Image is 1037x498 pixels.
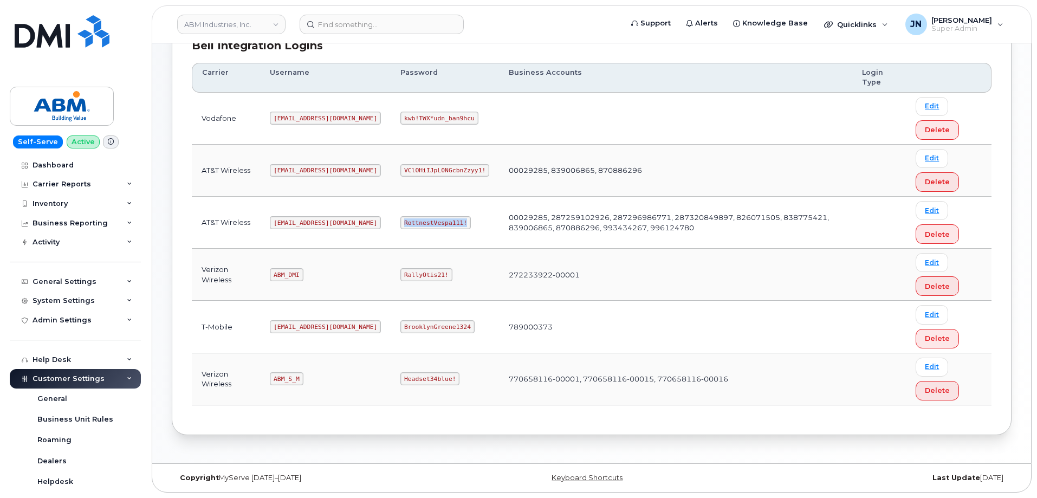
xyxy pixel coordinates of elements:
code: [EMAIL_ADDRESS][DOMAIN_NAME] [270,164,381,177]
code: RottnestVespa111! [400,216,471,229]
th: Username [260,63,391,93]
a: Edit [916,253,948,272]
span: JN [910,18,922,31]
a: Edit [916,97,948,116]
code: kwb!TWX*udn_ban9hcu [400,112,478,125]
th: Login Type [852,63,906,93]
code: Headset34blue! [400,372,459,385]
span: Alerts [695,18,718,29]
code: [EMAIL_ADDRESS][DOMAIN_NAME] [270,216,381,229]
strong: Last Update [932,474,980,482]
span: Delete [925,385,950,396]
div: Bell Integration Logins [192,38,991,54]
input: Find something... [300,15,464,34]
td: T-Mobile [192,301,260,353]
button: Delete [916,276,959,296]
td: 789000373 [499,301,852,353]
code: [EMAIL_ADDRESS][DOMAIN_NAME] [270,112,381,125]
a: Edit [916,201,948,220]
th: Password [391,63,499,93]
a: Edit [916,305,948,324]
button: Delete [916,381,959,400]
td: Verizon Wireless [192,353,260,405]
td: 770658116-00001, 770658116-00015, 770658116-00016 [499,353,852,405]
span: Knowledge Base [742,18,808,29]
td: 00029285, 839006865, 870886296 [499,145,852,197]
code: BrooklynGreene1324 [400,320,474,333]
a: Support [624,12,678,34]
span: Delete [925,281,950,292]
code: ABM_S_M [270,372,303,385]
span: Delete [925,333,950,344]
span: Delete [925,125,950,135]
button: Delete [916,172,959,192]
code: RallyOtis21! [400,268,452,281]
th: Carrier [192,63,260,93]
a: ABM Industries, Inc. [177,15,286,34]
a: Alerts [678,12,725,34]
a: Knowledge Base [725,12,815,34]
a: Edit [916,149,948,168]
span: Support [640,18,671,29]
div: Quicklinks [816,14,896,35]
td: Verizon Wireless [192,249,260,301]
td: AT&T Wireless [192,197,260,249]
strong: Copyright [180,474,219,482]
th: Business Accounts [499,63,852,93]
a: Edit [916,358,948,377]
code: [EMAIL_ADDRESS][DOMAIN_NAME] [270,320,381,333]
td: Vodafone [192,93,260,145]
span: [PERSON_NAME] [931,16,992,24]
button: Delete [916,120,959,140]
td: AT&T Wireless [192,145,260,197]
div: MyServe [DATE]–[DATE] [172,474,452,482]
span: Delete [925,229,950,240]
td: 00029285, 287259102926, 287296986771, 287320849897, 826071505, 838775421, 839006865, 870886296, 9... [499,197,852,249]
span: Quicklinks [837,20,877,29]
div: Joe Nguyen Jr. [898,14,1011,35]
span: Delete [925,177,950,187]
button: Delete [916,224,959,244]
div: [DATE] [731,474,1012,482]
span: Super Admin [931,24,992,33]
code: ABM_DMI [270,268,303,281]
button: Delete [916,329,959,348]
code: VClOHiIJpL0NGcbnZzyy1! [400,164,489,177]
a: Keyboard Shortcuts [552,474,623,482]
td: 272233922-00001 [499,249,852,301]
